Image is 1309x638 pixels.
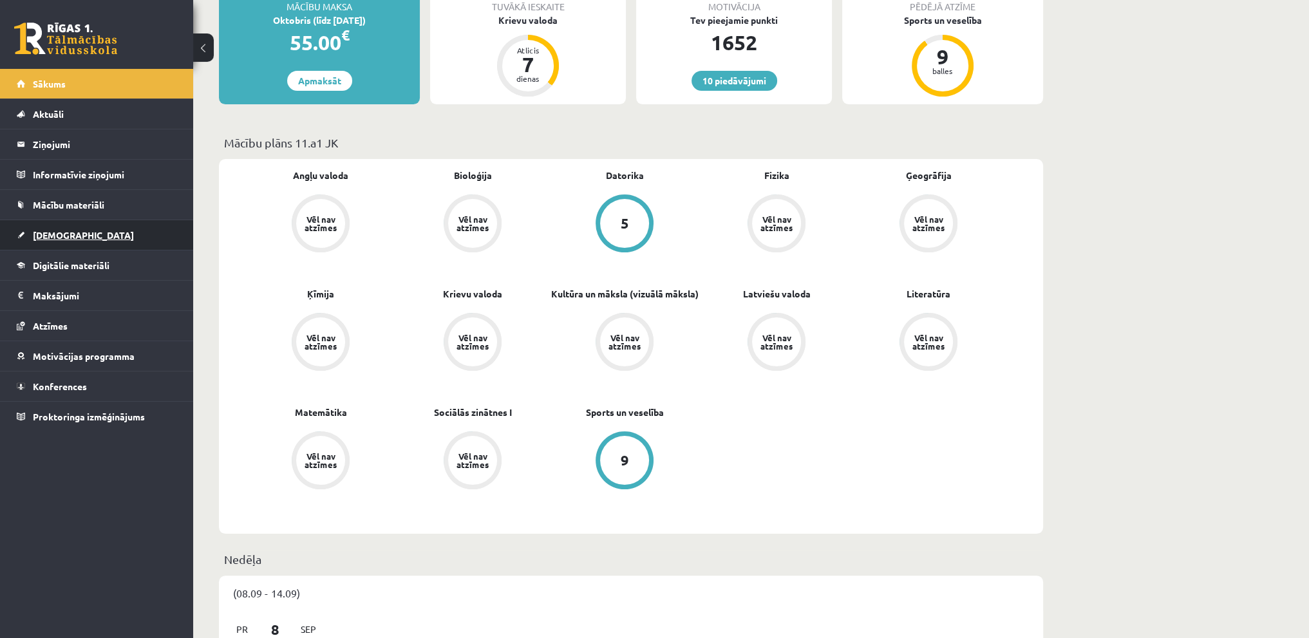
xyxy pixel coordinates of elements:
span: Aktuāli [33,108,64,120]
div: Tev pieejamie punkti [636,14,832,27]
div: 1652 [636,27,832,58]
div: 55.00 [219,27,420,58]
a: Vēl nav atzīmes [397,313,549,373]
span: Proktoringa izmēģinājums [33,411,145,422]
a: Vēl nav atzīmes [245,194,397,255]
a: [DEMOGRAPHIC_DATA] [17,220,177,250]
a: Apmaksāt [287,71,352,91]
a: Vēl nav atzīmes [397,194,549,255]
a: Vēl nav atzīmes [852,313,1004,373]
a: Vēl nav atzīmes [397,431,549,492]
a: Vēl nav atzīmes [245,431,397,492]
div: Sports un veselība [842,14,1043,27]
div: Oktobris (līdz [DATE]) [219,14,420,27]
a: Maksājumi [17,281,177,310]
p: Nedēļa [224,550,1038,568]
a: 10 piedāvājumi [692,71,777,91]
div: balles [923,67,962,75]
a: Sports un veselība 9 balles [842,14,1043,99]
a: Digitālie materiāli [17,250,177,280]
div: Vēl nav atzīmes [758,333,795,350]
a: Ziņojumi [17,129,177,159]
a: Fizika [764,169,789,182]
a: 9 [549,431,701,492]
a: 5 [549,194,701,255]
a: Ģeogrāfija [906,169,952,182]
a: Latviešu valoda [743,287,811,301]
div: Vēl nav atzīmes [910,215,946,232]
div: Vēl nav atzīmes [607,333,643,350]
a: Konferences [17,371,177,401]
span: Konferences [33,380,87,392]
div: Vēl nav atzīmes [910,333,946,350]
a: Sākums [17,69,177,99]
span: Mācību materiāli [33,199,104,211]
span: Sākums [33,78,66,89]
a: Informatīvie ziņojumi [17,160,177,189]
legend: Maksājumi [33,281,177,310]
div: Vēl nav atzīmes [455,215,491,232]
a: Datorika [606,169,644,182]
div: 5 [621,216,629,230]
div: Atlicis [509,46,547,54]
a: Angļu valoda [293,169,348,182]
a: Krievu valoda Atlicis 7 dienas [430,14,626,99]
legend: Ziņojumi [33,129,177,159]
div: Vēl nav atzīmes [758,215,795,232]
span: Atzīmes [33,320,68,332]
a: Kultūra un māksla (vizuālā māksla) [551,287,699,301]
a: Mācību materiāli [17,190,177,220]
a: Vēl nav atzīmes [245,313,397,373]
div: 7 [509,54,547,75]
a: Ķīmija [307,287,334,301]
p: Mācību plāns 11.a1 JK [224,134,1038,151]
a: Vēl nav atzīmes [701,313,852,373]
a: Matemātika [295,406,347,419]
a: Rīgas 1. Tālmācības vidusskola [14,23,117,55]
span: Digitālie materiāli [33,259,109,271]
span: [DEMOGRAPHIC_DATA] [33,229,134,241]
span: € [341,26,350,44]
div: Vēl nav atzīmes [303,333,339,350]
a: Krievu valoda [443,287,502,301]
div: dienas [509,75,547,82]
div: (08.09 - 14.09) [219,576,1043,610]
div: Vēl nav atzīmes [303,452,339,469]
a: Aktuāli [17,99,177,129]
legend: Informatīvie ziņojumi [33,160,177,189]
a: Proktoringa izmēģinājums [17,402,177,431]
div: Vēl nav atzīmes [455,452,491,469]
a: Vēl nav atzīmes [549,313,701,373]
a: Vēl nav atzīmes [852,194,1004,255]
a: Sports un veselība [586,406,664,419]
div: 9 [621,453,629,467]
a: Bioloģija [454,169,492,182]
div: 9 [923,46,962,67]
span: Motivācijas programma [33,350,135,362]
div: Vēl nav atzīmes [455,333,491,350]
a: Sociālās zinātnes I [434,406,512,419]
a: Motivācijas programma [17,341,177,371]
a: Literatūra [907,287,950,301]
div: Vēl nav atzīmes [303,215,339,232]
div: Krievu valoda [430,14,626,27]
a: Atzīmes [17,311,177,341]
a: Vēl nav atzīmes [701,194,852,255]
